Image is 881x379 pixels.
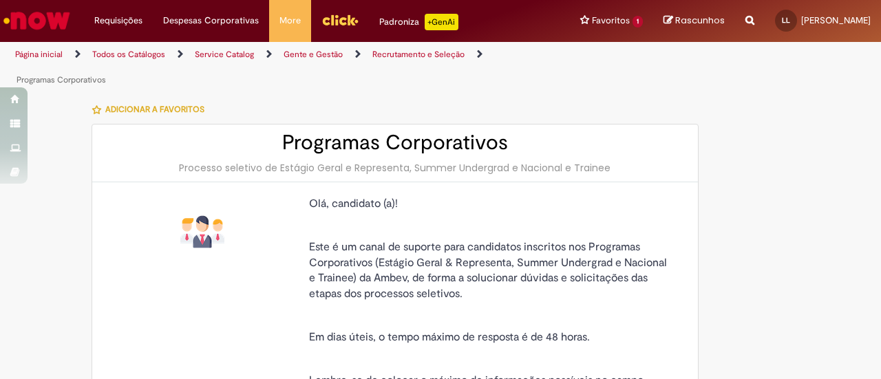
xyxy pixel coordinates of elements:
a: Programas Corporativos [17,74,106,85]
a: Gente e Gestão [284,49,343,60]
span: Despesas Corporativas [163,14,259,28]
a: Rascunhos [664,14,725,28]
span: More [279,14,301,28]
img: Programas Corporativos [180,210,224,254]
a: Service Catalog [195,49,254,60]
a: Todos os Catálogos [92,49,165,60]
h2: Programas Corporativos [106,131,684,154]
span: Olá, candidato (a)! [309,197,398,210]
button: Adicionar a Favoritos [92,95,212,124]
a: Página inicial [15,49,63,60]
a: Recrutamento e Seleção [372,49,465,60]
span: Favoritos [592,14,630,28]
img: ServiceNow [1,7,72,34]
span: 1 [633,16,643,28]
span: [PERSON_NAME] [801,14,871,26]
span: Adicionar a Favoritos [105,104,204,115]
img: click_logo_yellow_360x200.png [321,10,359,30]
p: +GenAi [425,14,458,30]
span: Requisições [94,14,142,28]
span: Em dias úteis, o tempo máximo de resposta é de 48 horas. [309,330,590,344]
ul: Trilhas de página [10,42,577,93]
div: Padroniza [379,14,458,30]
div: Processo seletivo de Estágio Geral e Representa, Summer Undergrad e Nacional e Trainee [106,161,684,175]
span: LL [782,16,790,25]
span: Este é um canal de suporte para candidatos inscritos nos Programas Corporativos (Estágio Geral & ... [309,240,667,301]
span: Rascunhos [675,14,725,27]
